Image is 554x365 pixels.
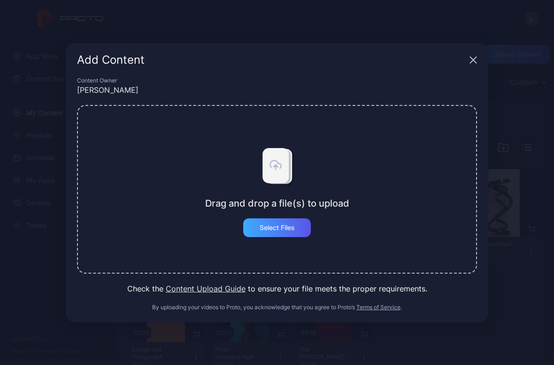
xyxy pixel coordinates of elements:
div: [PERSON_NAME] [77,84,477,96]
button: Content Upload Guide [166,283,246,294]
div: By uploading your videos to Proto, you acknowledge that you agree to Proto’s . [77,304,477,311]
button: Select Files [243,218,311,237]
div: Drag and drop a file(s) to upload [205,198,349,209]
div: Check the to ensure your file meets the proper requirements. [77,283,477,294]
div: Content Owner [77,77,477,84]
div: Select Files [260,224,295,231]
button: Terms of Service [356,304,400,311]
div: Add Content [77,54,466,66]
